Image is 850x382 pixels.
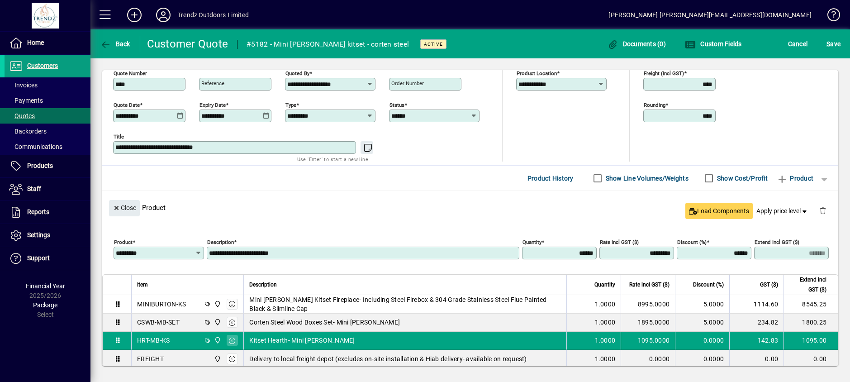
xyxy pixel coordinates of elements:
button: Cancel [786,36,810,52]
mat-label: Product [114,239,133,245]
mat-label: Reference [201,80,224,86]
span: New Plymouth [212,299,222,309]
label: Show Line Volumes/Weights [604,174,689,183]
span: Quantity [594,280,615,290]
td: 0.0000 [675,350,729,368]
span: Backorders [9,128,47,135]
span: Quotes [9,112,35,119]
td: 1095.00 [784,332,838,350]
span: Discount (%) [693,280,724,290]
mat-label: Extend incl GST ($) [755,239,799,245]
span: Delivery to local freight depot (excludes on-site installation & Hiab delivery- available on requ... [249,354,527,363]
button: Load Components [685,203,753,219]
span: Close [113,201,136,215]
app-page-header-button: Close [107,203,142,211]
div: [PERSON_NAME] [PERSON_NAME][EMAIL_ADDRESS][DOMAIN_NAME] [608,8,812,22]
span: Products [27,162,53,169]
a: Products [5,155,90,177]
td: 5.0000 [675,295,729,314]
mat-label: Title [114,133,124,139]
span: Staff [27,185,41,192]
a: Payments [5,93,90,108]
a: Home [5,32,90,54]
a: Backorders [5,124,90,139]
mat-label: Order number [391,80,424,86]
mat-label: Rate incl GST ($) [600,239,639,245]
span: S [826,40,830,48]
span: Mini [PERSON_NAME] Kitset Fireplace- Including Steel Firebox & 304 Grade Stainless Steel Flue Pai... [249,295,561,313]
div: CSWB-MB-SET [137,318,180,327]
span: Product [777,171,813,186]
a: Settings [5,224,90,247]
span: Settings [27,231,50,239]
button: Custom Fields [683,36,744,52]
mat-label: Discount (%) [677,239,707,245]
button: Back [98,36,133,52]
span: Customers [27,62,58,69]
mat-label: Type [285,101,296,108]
button: Save [824,36,843,52]
span: Package [33,301,57,309]
mat-label: Quote number [114,70,147,76]
span: Custom Fields [685,40,742,48]
button: Product [772,170,818,186]
div: #5182 - Mini [PERSON_NAME] kitset - corten steel [247,37,409,52]
span: Invoices [9,81,38,89]
span: Payments [9,97,43,104]
div: MINIBURTON-KS [137,300,186,309]
mat-label: Quote date [114,101,140,108]
span: Load Components [689,206,749,216]
td: 0.00 [784,350,838,368]
span: 1.0000 [595,336,616,345]
span: Active [424,41,443,47]
span: Kitset Hearth- Mini [PERSON_NAME] [249,336,355,345]
span: Corten Steel Wood Boxes Set- Mini [PERSON_NAME] [249,318,400,327]
td: 1800.25 [784,314,838,332]
div: 8995.0000 [627,300,670,309]
td: 142.83 [729,332,784,350]
span: New Plymouth [212,335,222,345]
mat-label: Quoted by [285,70,309,76]
span: Financial Year [26,282,65,290]
td: 5.0000 [675,314,729,332]
div: 1095.0000 [627,336,670,345]
a: Invoices [5,77,90,93]
td: 0.0000 [675,332,729,350]
div: FREIGHT [137,354,164,363]
span: New Plymouth [212,354,222,364]
span: New Plymouth [212,317,222,327]
td: 1114.60 [729,295,784,314]
a: Support [5,247,90,270]
mat-label: Status [389,101,404,108]
span: Cancel [788,37,808,51]
a: Reports [5,201,90,224]
span: Rate incl GST ($) [629,280,670,290]
span: Back [100,40,130,48]
mat-label: Rounding [644,101,665,108]
button: Product History [524,170,577,186]
span: Documents (0) [607,40,666,48]
mat-hint: Use 'Enter' to start a new line [297,154,368,164]
span: ave [826,37,841,51]
label: Show Cost/Profit [715,174,768,183]
a: Knowledge Base [821,2,839,31]
a: Staff [5,178,90,201]
span: Home [27,39,44,46]
mat-label: Quantity [522,239,541,245]
app-page-header-button: Delete [812,206,834,215]
span: Support [27,254,50,262]
button: Apply price level [753,203,812,219]
td: 8545.25 [784,295,838,314]
span: GST ($) [760,280,778,290]
div: 1895.0000 [627,318,670,327]
div: Product [102,191,838,224]
mat-label: Product location [517,70,557,76]
span: Extend incl GST ($) [789,275,826,295]
button: Delete [812,200,834,222]
span: Communications [9,143,62,150]
mat-label: Expiry date [199,101,226,108]
button: Close [109,200,140,216]
span: Item [137,280,148,290]
div: 0.0000 [627,354,670,363]
span: 1.0000 [595,318,616,327]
